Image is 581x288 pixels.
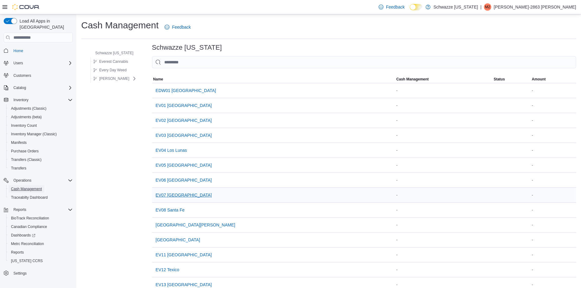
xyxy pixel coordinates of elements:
button: BioTrack Reconciliation [6,214,75,222]
div: - [395,87,492,94]
span: Metrc Reconciliation [11,241,44,246]
span: Cash Management [11,187,42,191]
div: - [531,191,576,199]
div: - [395,162,492,169]
span: Dashboards [9,232,73,239]
div: - [531,162,576,169]
button: Purchase Orders [6,147,75,155]
div: - [395,147,492,154]
div: - [531,206,576,214]
span: Reports [11,250,24,255]
span: Inventory [13,98,28,102]
button: Name [152,76,395,83]
button: Reports [11,206,29,213]
input: Dark Mode [410,4,423,10]
span: Settings [11,269,73,277]
span: Customers [11,72,73,79]
button: EV08 Santa Fe [153,204,187,216]
span: Feedback [386,4,405,10]
span: Transfers (Classic) [11,157,42,162]
span: EV13 [GEOGRAPHIC_DATA] [156,282,212,288]
button: Reports [6,248,75,257]
span: Inventory [11,96,73,104]
button: [US_STATE] CCRS [6,257,75,265]
a: BioTrack Reconciliation [9,215,52,222]
a: Transfers (Classic) [9,156,44,163]
div: - [531,132,576,139]
span: Transfers [11,166,26,171]
span: Traceabilty Dashboard [11,195,48,200]
span: Customers [13,73,31,78]
div: Matthew-2863 Turner [484,3,491,11]
a: Settings [11,270,29,277]
span: Canadian Compliance [9,223,73,230]
button: Reports [1,205,75,214]
button: Cash Management [395,76,492,83]
span: EV06 [GEOGRAPHIC_DATA] [156,177,212,183]
span: Reports [11,206,73,213]
button: EV02 [GEOGRAPHIC_DATA] [153,114,214,126]
span: Adjustments (Classic) [11,106,46,111]
span: Transfers (Classic) [9,156,73,163]
span: [GEOGRAPHIC_DATA] [156,237,200,243]
div: - [531,221,576,229]
button: Catalog [1,84,75,92]
span: Purchase Orders [11,149,39,154]
button: EV04 Los Lunas [153,144,190,156]
span: Traceabilty Dashboard [9,194,73,201]
div: - [395,117,492,124]
div: - [395,221,492,229]
div: - [395,176,492,184]
span: Catalog [11,84,73,91]
button: EV05 [GEOGRAPHIC_DATA] [153,159,214,171]
button: Inventory [1,96,75,104]
span: Inventory Count [9,122,73,129]
span: Settings [13,271,27,276]
span: Adjustments (Classic) [9,105,73,112]
button: Every Day Weed [91,66,129,74]
div: - [395,191,492,199]
span: Feedback [172,24,191,30]
div: - [395,251,492,258]
a: Manifests [9,139,29,146]
span: Adjustments (beta) [11,115,42,119]
span: BioTrack Reconciliation [9,215,73,222]
div: - [531,236,576,244]
button: Status [492,76,531,83]
div: - [531,102,576,109]
a: Dashboards [9,232,38,239]
button: Schwazze [US_STATE] [87,49,136,57]
span: EV11 [GEOGRAPHIC_DATA] [156,252,212,258]
span: [US_STATE] CCRS [11,258,43,263]
button: Customers [1,71,75,80]
div: - [395,132,492,139]
span: Schwazze [US_STATE] [95,51,133,55]
span: [PERSON_NAME] [99,76,129,81]
button: [GEOGRAPHIC_DATA][PERSON_NAME] [153,219,238,231]
button: Operations [1,176,75,185]
span: Users [13,61,23,66]
span: EDW01 [GEOGRAPHIC_DATA] [156,87,216,94]
span: Amount [532,77,546,82]
span: Inventory Manager (Classic) [9,130,73,138]
button: Cash Management [6,185,75,193]
button: Users [1,59,75,67]
span: Manifests [9,139,73,146]
span: EV04 Los Lunas [156,147,187,153]
a: Feedback [162,21,193,33]
button: Canadian Compliance [6,222,75,231]
button: Traceabilty Dashboard [6,193,75,202]
span: BioTrack Reconciliation [11,216,49,221]
span: Operations [11,177,73,184]
img: Cova [12,4,40,10]
span: EV03 [GEOGRAPHIC_DATA] [156,132,212,138]
span: EV08 Santa Fe [156,207,185,213]
a: Home [11,47,26,55]
a: Transfers [9,165,29,172]
div: - [395,236,492,244]
span: Transfers [9,165,73,172]
button: EV12 Texico [153,264,182,276]
span: Metrc Reconciliation [9,240,73,247]
a: Adjustments (beta) [9,113,44,121]
button: EV07 [GEOGRAPHIC_DATA] [153,189,214,201]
